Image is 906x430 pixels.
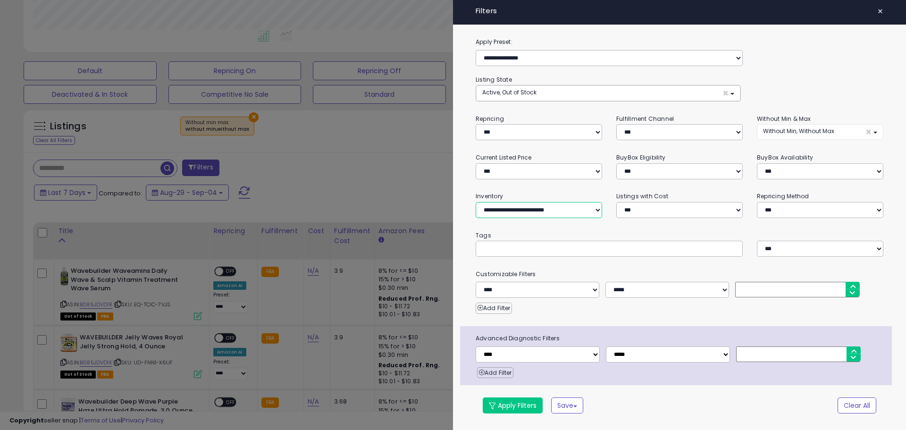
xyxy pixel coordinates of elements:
button: Without Min, Without Max × [757,124,883,140]
small: Customizable Filters [469,269,890,279]
span: Advanced Diagnostic Filters [469,333,892,344]
span: × [722,88,729,98]
button: Add Filter [476,303,512,314]
small: Current Listed Price [476,153,531,161]
button: Active, Out of Stock × [476,85,740,101]
label: Apply Preset: [469,37,890,47]
span: Without Min, Without Max [763,127,834,135]
button: × [873,5,887,18]
small: Tags [469,230,890,241]
small: Inventory [476,192,503,200]
button: Add Filter [477,367,513,379]
small: Repricing Method [757,192,809,200]
button: Apply Filters [483,397,543,413]
span: × [865,127,872,137]
h4: Filters [476,7,883,15]
small: Repricing [476,115,504,123]
small: Fulfillment Channel [616,115,674,123]
small: Listing State [476,76,512,84]
span: × [877,5,883,18]
button: Save [551,397,583,413]
span: Active, Out of Stock [482,88,537,96]
small: BuyBox Eligibility [616,153,665,161]
small: Without Min & Max [757,115,811,123]
small: Listings with Cost [616,192,668,200]
button: Clear All [838,397,876,413]
small: BuyBox Availability [757,153,813,161]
